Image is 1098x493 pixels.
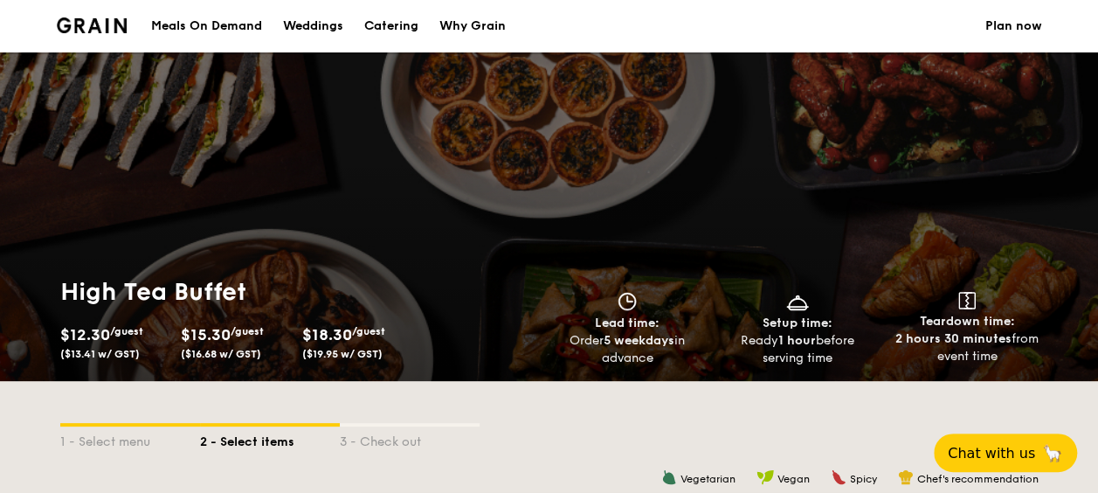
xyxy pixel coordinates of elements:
h1: High Tea Buffet [60,276,542,308]
span: /guest [110,325,143,337]
img: icon-spicy.37a8142b.svg [831,469,846,485]
span: ($19.95 w/ GST) [302,348,383,360]
span: $15.30 [181,325,231,344]
button: Chat with us🦙 [934,434,1077,472]
img: icon-dish.430c3a2e.svg [784,292,811,311]
img: icon-chef-hat.a58ddaea.svg [898,469,914,485]
span: Vegan [777,473,810,485]
span: 🦙 [1042,443,1063,463]
div: 1 - Select menu [60,427,200,451]
div: Order in advance [549,332,706,367]
span: Vegetarian [680,473,735,485]
div: Ready before serving time [719,332,875,367]
span: /guest [352,325,385,337]
span: Spicy [850,473,877,485]
img: Grain [57,17,128,33]
span: Chef's recommendation [917,473,1039,485]
img: icon-vegan.f8ff3823.svg [756,469,774,485]
span: $18.30 [302,325,352,344]
img: icon-vegetarian.fe4039eb.svg [661,469,677,485]
img: icon-teardown.65201eee.svg [958,292,976,309]
div: 2 - Select items [200,427,340,451]
span: ($13.41 w/ GST) [60,348,140,360]
span: Chat with us [948,445,1035,462]
span: ($16.68 w/ GST) [181,348,261,360]
div: from event time [889,330,1046,365]
strong: 2 hours 30 minutes [895,331,1012,346]
span: /guest [231,325,264,337]
div: 3 - Check out [340,427,480,451]
span: $12.30 [60,325,110,344]
a: Logotype [57,17,128,33]
span: Teardown time: [920,314,1015,329]
img: icon-clock.2db775ea.svg [614,292,640,311]
span: Setup time: [763,316,832,330]
strong: 1 hour [778,333,816,348]
span: Lead time: [595,316,659,330]
strong: 5 weekdays [604,333,674,348]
